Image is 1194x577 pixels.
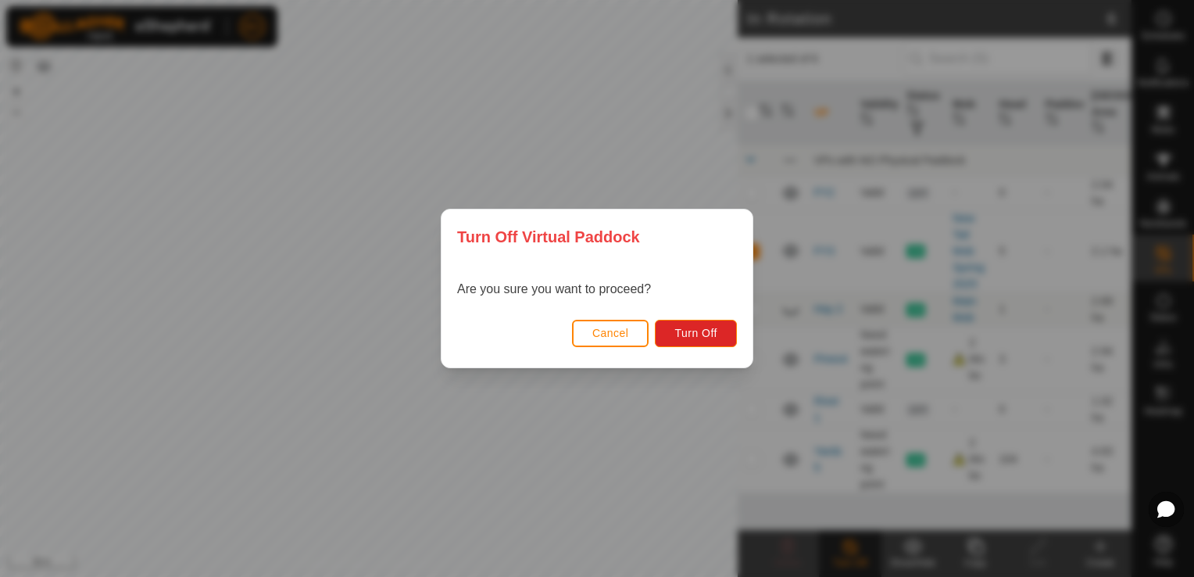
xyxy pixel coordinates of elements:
span: Turn Off [674,327,717,339]
span: Cancel [592,327,629,339]
button: Cancel [572,320,649,347]
p: Are you sure you want to proceed? [457,280,651,299]
button: Turn Off [655,320,737,347]
span: Turn Off Virtual Paddock [457,225,640,249]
